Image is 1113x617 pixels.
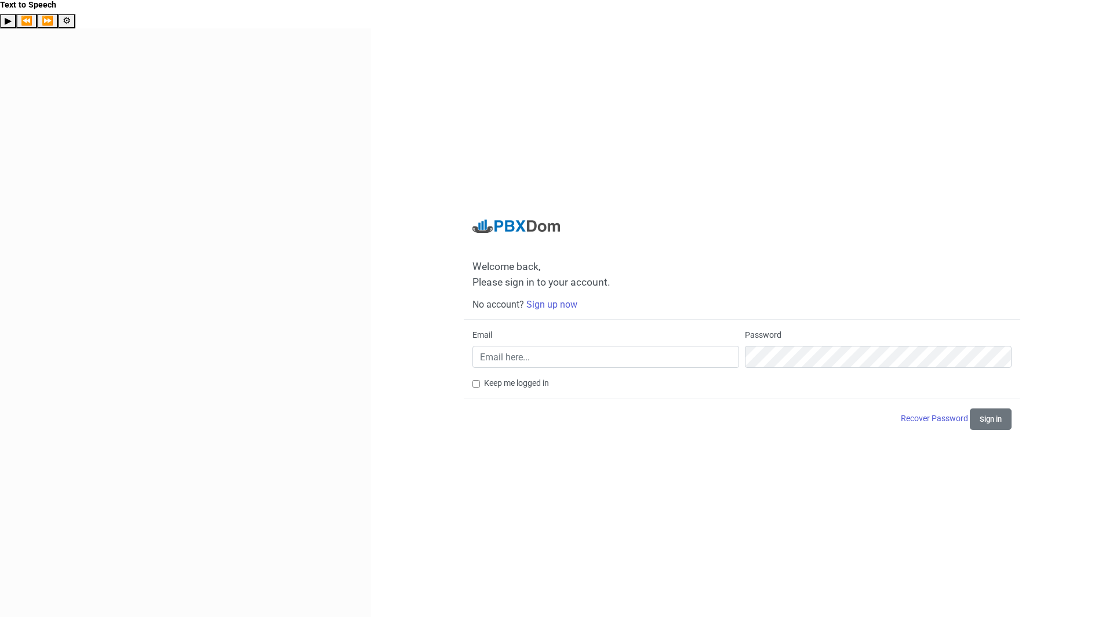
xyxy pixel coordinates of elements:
label: Password [745,329,781,341]
span: Welcome back, [472,261,1012,273]
label: Keep me logged in [484,377,549,389]
a: Sign up now [526,299,577,310]
button: Sign in [970,408,1012,430]
h6: No account? [472,299,1012,310]
button: Forward [37,14,58,28]
button: Previous [16,14,37,28]
button: Settings [58,14,75,28]
span: Please sign in to your account. [472,276,610,288]
a: Recover Password [901,414,970,423]
label: Email [472,329,492,341]
input: Email here... [472,346,739,368]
